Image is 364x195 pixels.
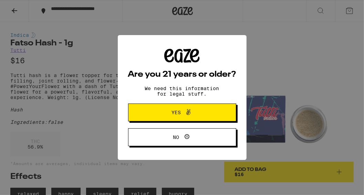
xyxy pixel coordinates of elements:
span: No [173,135,179,140]
button: Yes [128,104,236,121]
p: We need this information for legal stuff. [139,86,225,97]
span: Yes [171,110,181,115]
span: Hi. Need any help? [4,5,50,10]
h2: Are you 21 years or older? [128,71,236,79]
button: No [128,128,236,146]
